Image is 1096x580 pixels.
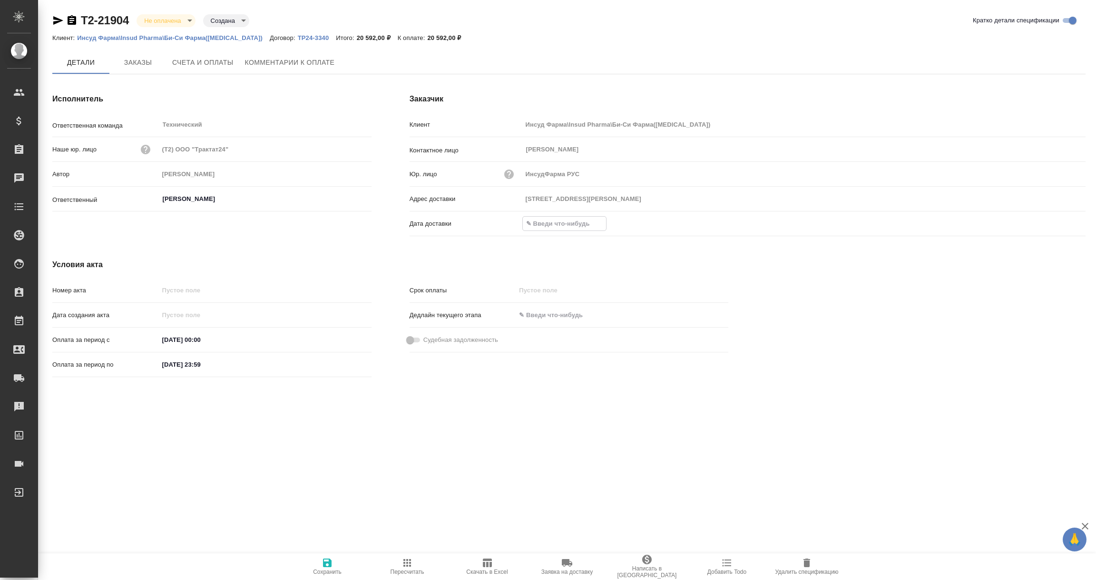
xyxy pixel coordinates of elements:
[58,57,104,69] span: Детали
[270,34,298,41] p: Договор:
[159,167,372,181] input: Пустое поле
[52,259,728,270] h4: Условия акта
[52,335,159,345] p: Оплата за период с
[66,15,78,26] button: Скопировать ссылку
[366,198,368,200] button: Open
[208,17,238,25] button: Создана
[298,34,336,41] p: ТР24-3340
[52,34,77,41] p: Клиент:
[77,34,270,41] p: Инсуд Фарма\Insud Pharma\Би-Си Фарма([MEDICAL_DATA])
[52,93,372,105] h4: Исполнитель
[81,14,129,27] a: Т2-21904
[203,14,249,27] div: Не оплачена
[159,358,242,371] input: ✎ Введи что-нибудь
[423,335,498,345] span: Судебная задолженность
[410,310,516,320] p: Дедлайн текущего этапа
[159,142,372,156] input: Пустое поле
[1067,530,1083,550] span: 🙏
[52,15,64,26] button: Скопировать ссылку для ЯМессенджера
[410,286,516,295] p: Срок оплаты
[410,93,1086,105] h4: Заказчик
[516,308,599,322] input: ✎ Введи что-нибудь
[172,57,234,69] span: Счета и оплаты
[52,195,159,205] p: Ответственный
[410,120,522,130] p: Клиент
[52,310,159,320] p: Дата создания акта
[398,34,428,41] p: К оплате:
[973,16,1059,25] span: Кратко детали спецификации
[298,33,336,41] a: ТР24-3340
[52,170,159,179] p: Автор
[336,34,356,41] p: Итого:
[52,121,159,130] p: Ответственная команда
[245,57,335,69] span: Комментарии к оплате
[522,167,1086,181] input: Пустое поле
[115,57,161,69] span: Заказы
[410,170,437,179] p: Юр. лицо
[522,118,1086,131] input: Пустое поле
[52,145,97,154] p: Наше юр. лицо
[522,192,1086,206] input: Пустое поле
[427,34,468,41] p: 20 592,00 ₽
[137,14,195,27] div: Не оплачена
[159,308,242,322] input: Пустое поле
[516,283,599,297] input: Пустое поле
[159,283,372,297] input: Пустое поле
[77,33,270,41] a: Инсуд Фарма\Insud Pharma\Би-Си Фарма([MEDICAL_DATA])
[52,286,159,295] p: Номер акта
[52,360,159,370] p: Оплата за период по
[410,146,522,155] p: Контактное лицо
[523,217,606,230] input: ✎ Введи что-нибудь
[159,333,242,347] input: ✎ Введи что-нибудь
[410,219,522,229] p: Дата доставки
[357,34,398,41] p: 20 592,00 ₽
[141,17,184,25] button: Не оплачена
[410,194,522,204] p: Адрес доставки
[1063,528,1086,551] button: 🙏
